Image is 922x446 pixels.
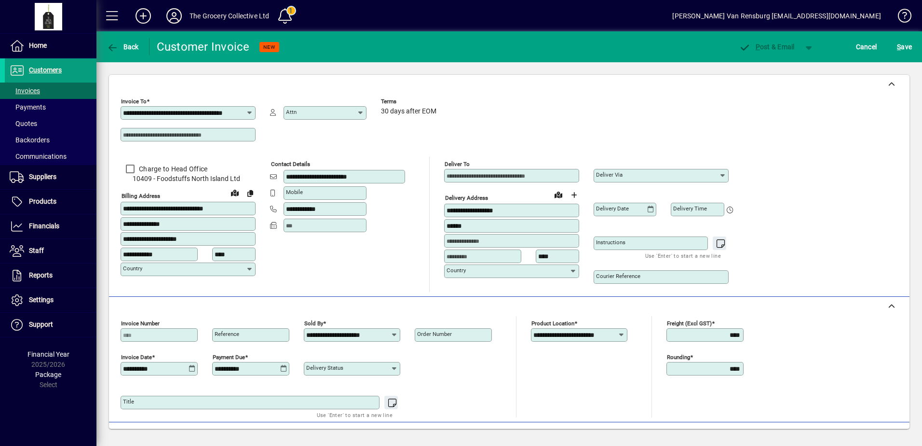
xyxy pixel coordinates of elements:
[29,296,54,304] span: Settings
[667,354,690,361] mat-label: Rounding
[5,132,96,148] a: Backorders
[381,98,439,105] span: Terms
[854,38,880,56] button: Cancel
[123,398,134,405] mat-label: Title
[5,190,96,214] a: Products
[447,267,466,274] mat-label: Country
[121,354,152,361] mat-label: Invoice date
[10,87,40,95] span: Invoices
[29,247,44,254] span: Staff
[551,187,566,202] a: View on map
[227,185,243,200] a: View on map
[5,34,96,58] a: Home
[215,331,239,337] mat-label: Reference
[673,205,707,212] mat-label: Delivery time
[10,136,50,144] span: Backorders
[445,161,470,167] mat-label: Deliver To
[5,115,96,132] a: Quotes
[596,239,625,246] mat-label: Instructions
[566,187,582,203] button: Choose address
[29,42,47,49] span: Home
[5,148,96,165] a: Communications
[96,38,149,56] app-page-header-button: Back
[190,8,270,24] div: The Grocery Collective Ltd
[286,189,303,195] mat-label: Mobile
[304,320,323,327] mat-label: Sold by
[645,250,721,261] mat-hint: Use 'Enter' to start a new line
[891,2,910,33] a: Knowledge Base
[10,103,46,111] span: Payments
[29,222,59,230] span: Financials
[844,428,883,444] span: Product
[107,43,139,51] span: Back
[157,39,250,55] div: Customer Invoice
[596,171,623,178] mat-label: Deliver via
[531,320,574,327] mat-label: Product location
[123,265,142,272] mat-label: Country
[5,99,96,115] a: Payments
[756,43,760,51] span: P
[243,185,258,201] button: Copy to Delivery address
[137,164,207,174] label: Charge to Head Office
[596,273,640,279] mat-label: Courier Reference
[5,239,96,263] a: Staff
[578,428,627,444] span: Product History
[672,8,881,24] div: [PERSON_NAME] Van Rensburg [EMAIL_ADDRESS][DOMAIN_NAME]
[381,108,436,115] span: 30 days after EOM
[29,321,53,328] span: Support
[596,205,629,212] mat-label: Delivery date
[5,313,96,337] a: Support
[10,153,67,160] span: Communications
[121,98,147,105] mat-label: Invoice To
[897,43,901,51] span: S
[895,38,914,56] button: Save
[739,43,795,51] span: ost & Email
[27,350,69,358] span: Financial Year
[159,7,190,25] button: Profile
[29,66,62,74] span: Customers
[734,38,800,56] button: Post & Email
[5,165,96,189] a: Suppliers
[10,120,37,127] span: Quotes
[29,271,53,279] span: Reports
[213,354,245,361] mat-label: Payment due
[121,174,256,184] span: 10409 - Foodstuffs North Island Ltd
[5,288,96,312] a: Settings
[417,331,452,337] mat-label: Order number
[121,320,160,327] mat-label: Invoice number
[35,371,61,378] span: Package
[128,7,159,25] button: Add
[839,427,888,445] button: Product
[667,320,712,327] mat-label: Freight (excl GST)
[317,409,393,420] mat-hint: Use 'Enter' to start a new line
[29,197,56,205] span: Products
[104,38,141,56] button: Back
[286,109,297,115] mat-label: Attn
[5,264,96,288] a: Reports
[856,39,877,55] span: Cancel
[897,39,912,55] span: ave
[574,427,631,445] button: Product History
[5,83,96,99] a: Invoices
[306,364,343,371] mat-label: Delivery status
[5,214,96,238] a: Financials
[29,173,56,181] span: Suppliers
[263,44,275,50] span: NEW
